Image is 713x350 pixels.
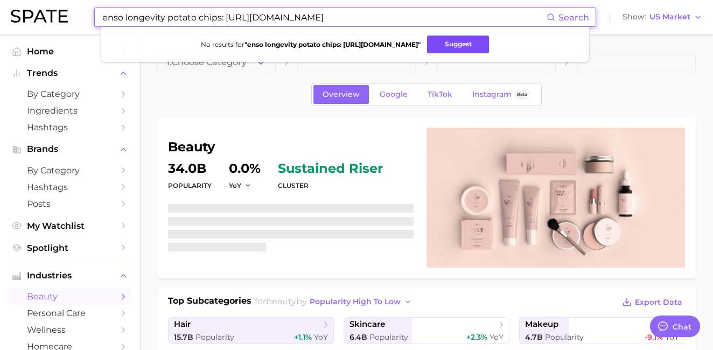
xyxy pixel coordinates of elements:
[255,296,415,306] span: for by
[27,68,113,78] span: Trends
[558,12,589,23] span: Search
[645,332,663,342] span: -9.1%
[9,162,131,179] a: by Category
[168,295,251,311] h1: Top Subcategories
[157,52,276,73] button: 1.Choose Category
[313,85,369,104] a: Overview
[168,317,334,344] a: hair15.7b Popularity+1.1% YoY
[369,332,408,342] span: Popularity
[371,85,417,104] a: Google
[229,181,241,190] span: YoY
[229,162,261,175] dd: 0.0%
[665,332,679,342] span: YoY
[27,199,113,209] span: Posts
[27,243,113,253] span: Spotlight
[9,218,131,234] a: My Watchlist
[27,325,113,335] span: wellness
[310,297,401,306] span: popularity high to low
[9,321,131,338] a: wellness
[525,319,558,330] span: makeup
[27,291,113,302] span: beauty
[344,317,509,344] a: skincare6.4b Popularity+2.3% YoY
[266,296,296,306] span: beauty
[27,221,113,231] span: My Watchlist
[278,179,383,192] dt: cluster
[620,10,705,24] button: ShowUS Market
[428,90,452,99] span: TikTok
[9,305,131,321] a: personal care
[9,268,131,284] button: Industries
[517,90,527,99] span: Beta
[174,332,193,342] span: 15.7b
[519,317,685,344] a: makeup4.7b Popularity-9.1% YoY
[9,43,131,60] a: Home
[9,65,131,81] button: Trends
[9,86,131,102] a: by Category
[9,119,131,136] a: Hashtags
[27,106,113,116] span: Ingredients
[418,85,462,104] a: TikTok
[9,288,131,305] a: beauty
[244,40,421,48] strong: " enso longevity potato chips: [URL][DOMAIN_NAME] "
[168,179,212,192] dt: Popularity
[619,295,685,310] button: Export Data
[166,58,247,67] span: 1. Choose Category
[27,308,113,318] span: personal care
[9,102,131,119] a: Ingredients
[490,332,504,342] span: YoY
[349,319,385,330] span: skincare
[9,240,131,256] a: Spotlight
[201,40,421,48] span: No results for
[380,90,408,99] span: Google
[27,122,113,132] span: Hashtags
[27,165,113,176] span: by Category
[635,298,682,307] span: Export Data
[168,162,212,175] dd: 34.0b
[349,332,367,342] span: 6.4b
[27,144,113,154] span: Brands
[525,332,543,342] span: 4.7b
[463,85,540,104] a: InstagramBeta
[472,90,512,99] span: Instagram
[427,36,489,53] button: Suggest
[27,89,113,99] span: by Category
[9,179,131,195] a: Hashtags
[27,182,113,192] span: Hashtags
[9,195,131,212] a: Posts
[294,332,312,342] span: +1.1%
[323,90,360,99] span: Overview
[9,141,131,157] button: Brands
[278,162,383,175] span: sustained riser
[649,14,690,20] span: US Market
[623,14,646,20] span: Show
[168,141,414,153] h1: beauty
[195,332,234,342] span: Popularity
[229,181,252,190] button: YoY
[466,332,487,342] span: +2.3%
[11,10,68,23] img: SPATE
[101,8,547,26] input: Search here for a brand, industry, or ingredient
[27,271,113,281] span: Industries
[545,332,584,342] span: Popularity
[27,46,113,57] span: Home
[174,319,191,330] span: hair
[307,295,415,309] button: popularity high to low
[314,332,328,342] span: YoY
